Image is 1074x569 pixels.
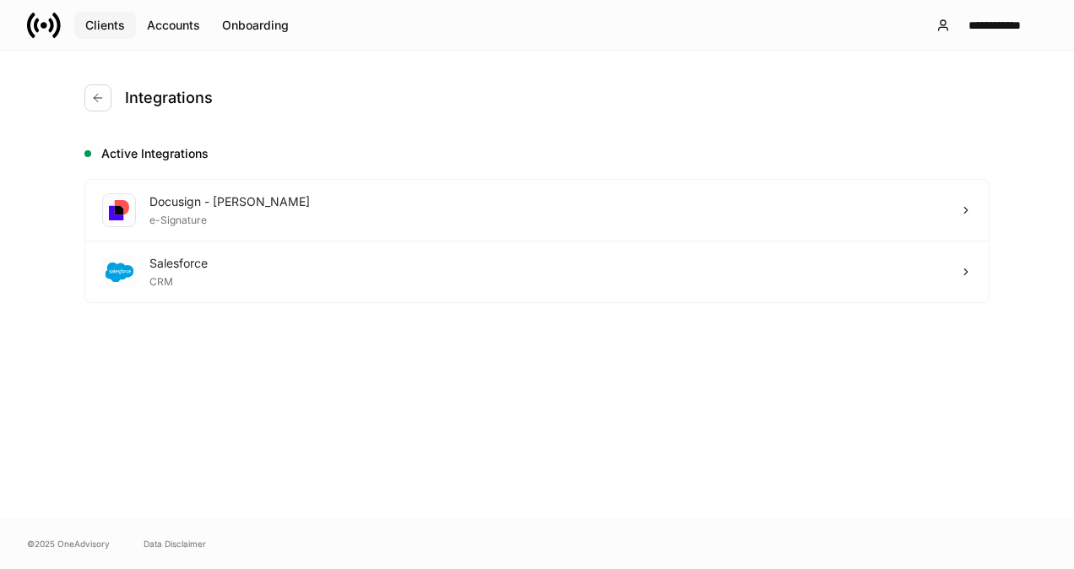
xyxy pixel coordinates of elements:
[211,12,300,39] button: Onboarding
[149,193,310,210] div: Docusign - [PERSON_NAME]
[85,17,125,34] div: Clients
[27,537,110,550] span: © 2025 OneAdvisory
[149,210,310,227] div: e-Signature
[144,537,206,550] a: Data Disclaimer
[125,88,213,108] h4: Integrations
[149,255,208,272] div: Salesforce
[149,272,208,289] div: CRM
[136,12,211,39] button: Accounts
[222,17,289,34] div: Onboarding
[101,145,990,162] h5: Active Integrations
[147,17,200,34] div: Accounts
[74,12,136,39] button: Clients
